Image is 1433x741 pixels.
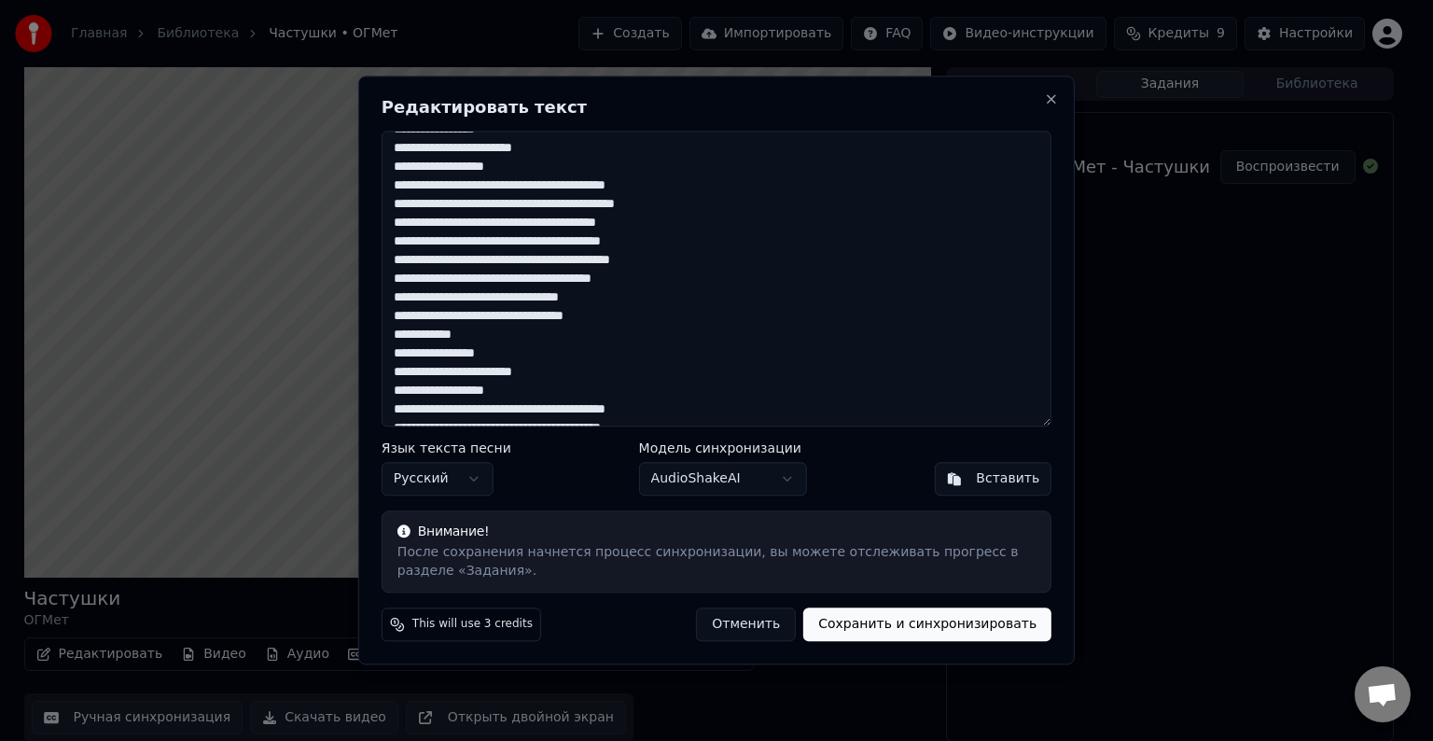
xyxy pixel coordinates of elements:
[639,442,807,455] label: Модель синхронизации
[976,470,1039,489] div: Вставить
[397,524,1036,542] div: Внимание!
[382,99,1051,116] h2: Редактировать текст
[382,442,511,455] label: Язык текста песни
[397,544,1036,581] div: После сохранения начнется процесс синхронизации, вы можете отслеживать прогресс в разделе «Задания».
[803,608,1051,642] button: Сохранить и синхронизировать
[412,618,533,633] span: This will use 3 credits
[696,608,796,642] button: Отменить
[934,463,1051,496] button: Вставить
